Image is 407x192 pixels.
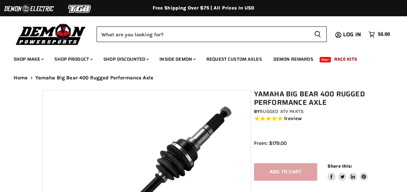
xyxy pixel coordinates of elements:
img: TGB Logo 2 [54,2,105,15]
a: Log in [340,32,365,38]
button: Search [309,26,327,42]
span: review [286,116,302,122]
a: Shop Product [49,52,97,66]
a: Request Custom Axles [201,52,267,66]
img: Demon Electric Logo 2 [3,2,54,15]
input: Search [97,26,309,42]
a: Rugged ATV Parts [260,109,304,114]
a: Home [14,75,28,81]
span: Log in [343,30,361,39]
span: Rated 5.0 out of 5 stars 1 reviews [254,115,368,122]
ul: Main menu [9,50,388,66]
form: Product [97,26,327,42]
a: $0.00 [365,30,393,39]
aside: Share this: [327,163,368,181]
a: Demon Rewards [268,52,318,66]
a: Shop Discounted [98,52,153,66]
span: New! [320,57,331,62]
span: 1 reviews [284,116,302,122]
img: Demon Powersports [14,22,88,46]
a: Race Kits [329,52,362,66]
a: Shop Make [9,52,48,66]
div: by [254,108,368,115]
a: Inside Demon [154,52,200,66]
span: Share this: [327,164,352,169]
span: $0.00 [378,31,390,38]
span: From: $179.00 [254,140,287,146]
span: Yamaha Big Bear 400 Rugged Performance Axle [35,75,153,81]
h1: Yamaha Big Bear 400 Rugged Performance Axle [254,90,368,107]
